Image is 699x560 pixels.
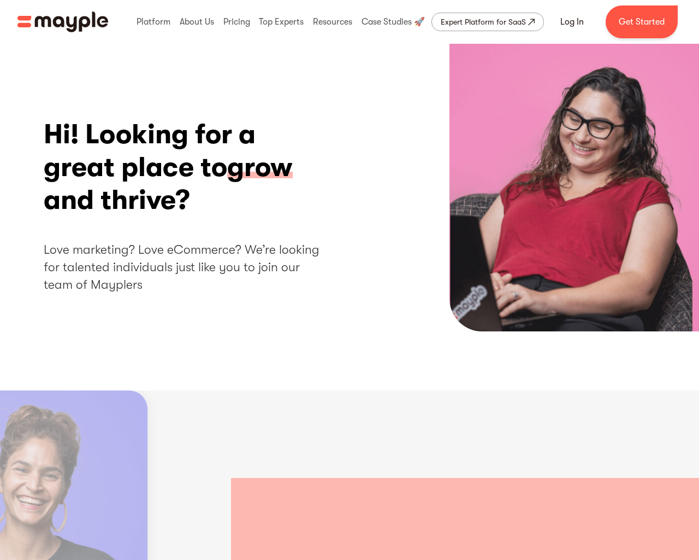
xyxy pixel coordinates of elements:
div: About Us [177,4,217,39]
a: home [17,11,108,32]
span: grow [227,151,293,185]
div: Platform [134,4,173,39]
a: Get Started [606,5,678,38]
div: Expert Platform for SaaS [441,15,526,28]
img: Hi! Looking for a great place to grow and thrive? [449,44,699,331]
img: Mayple logo [17,11,108,32]
h2: Love marketing? Love eCommerce? We’re looking for talented individuals just like you to join our ... [44,241,330,294]
div: Top Experts [256,4,306,39]
h1: Hi! Looking for a great place to and thrive? [44,118,330,217]
a: Log In [547,9,597,35]
div: Pricing [221,4,253,39]
a: Expert Platform for SaaS [431,13,544,31]
div: Resources [310,4,355,39]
